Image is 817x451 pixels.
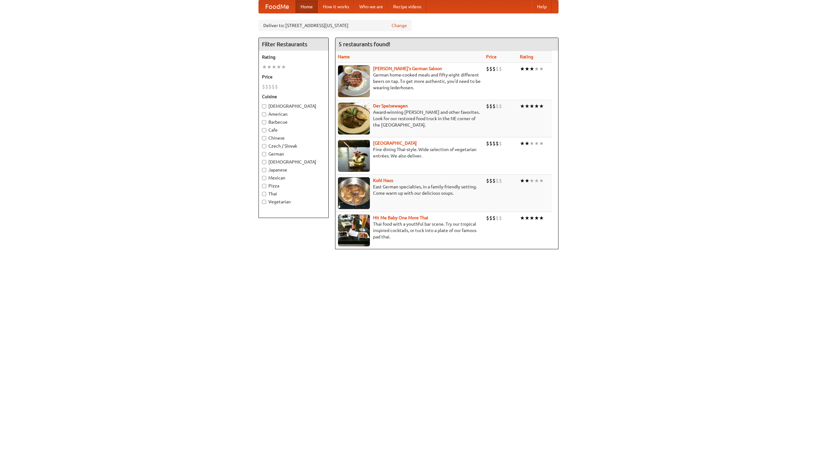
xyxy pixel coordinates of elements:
li: $ [489,140,492,147]
li: ★ [539,140,544,147]
h5: Cuisine [262,93,325,100]
label: German [262,151,325,157]
li: ★ [525,215,529,222]
li: $ [499,103,502,110]
li: ★ [529,215,534,222]
li: $ [496,140,499,147]
a: FoodMe [259,0,296,13]
li: ★ [276,63,281,70]
li: $ [492,140,496,147]
li: ★ [520,65,525,72]
a: Help [532,0,552,13]
a: How it works [318,0,354,13]
li: ★ [525,103,529,110]
li: ★ [520,177,525,184]
li: $ [496,177,499,184]
a: Der Speisewagen [373,103,408,108]
li: $ [265,83,268,90]
li: $ [489,65,492,72]
a: Hit Me Baby One More Thai [373,215,428,220]
li: ★ [520,140,525,147]
img: satay.jpg [338,140,370,172]
h4: Filter Restaurants [259,38,328,51]
li: ★ [267,63,272,70]
li: $ [489,177,492,184]
li: ★ [262,63,267,70]
input: [DEMOGRAPHIC_DATA] [262,160,266,164]
li: $ [499,177,502,184]
p: East German specialties, in a family-friendly setting. Come warm up with our delicious soups. [338,184,481,196]
li: $ [486,140,489,147]
img: speisewagen.jpg [338,103,370,135]
label: Thai [262,191,325,197]
li: $ [486,65,489,72]
li: ★ [539,215,544,222]
a: [GEOGRAPHIC_DATA] [373,141,417,146]
img: kohlhaus.jpg [338,177,370,209]
input: Vegetarian [262,200,266,204]
li: $ [496,65,499,72]
a: Price [486,54,497,59]
li: ★ [539,103,544,110]
h5: Rating [262,54,325,60]
img: babythai.jpg [338,215,370,246]
input: Barbecue [262,120,266,124]
li: ★ [520,103,525,110]
div: Deliver to: [STREET_ADDRESS][US_STATE] [259,20,412,31]
li: $ [492,215,496,222]
label: Vegetarian [262,199,325,205]
label: Barbecue [262,119,325,125]
p: Fine dining Thai-style. Wide selection of vegetarian entrées. We also deliver. [338,146,481,159]
input: German [262,152,266,156]
input: Pizza [262,184,266,188]
li: $ [272,83,275,90]
ng-pluralize: 5 restaurants found! [339,41,390,47]
li: ★ [520,215,525,222]
a: [PERSON_NAME]'s German Saloon [373,66,442,71]
b: Kohl Haus [373,178,393,183]
label: [DEMOGRAPHIC_DATA] [262,103,325,109]
li: ★ [529,65,534,72]
a: Home [296,0,318,13]
a: Who we are [354,0,388,13]
li: ★ [529,140,534,147]
label: Chinese [262,135,325,141]
li: ★ [539,65,544,72]
input: Thai [262,192,266,196]
li: ★ [281,63,286,70]
li: ★ [534,65,539,72]
h5: Price [262,74,325,80]
label: Pizza [262,183,325,189]
li: ★ [534,140,539,147]
li: $ [496,103,499,110]
li: $ [492,65,496,72]
li: $ [492,103,496,110]
input: American [262,112,266,116]
label: American [262,111,325,117]
li: ★ [539,177,544,184]
li: ★ [529,103,534,110]
li: $ [489,103,492,110]
label: Mexican [262,175,325,181]
a: Recipe videos [388,0,426,13]
li: $ [486,103,489,110]
li: $ [486,177,489,184]
li: $ [496,215,499,222]
label: Cafe [262,127,325,133]
li: ★ [529,177,534,184]
li: $ [262,83,265,90]
input: Chinese [262,136,266,140]
li: ★ [525,177,529,184]
li: ★ [534,177,539,184]
li: $ [268,83,272,90]
input: Czech / Slovak [262,144,266,148]
p: Award-winning [PERSON_NAME] and other favorites. Look for our restored food truck in the NE corne... [338,109,481,128]
li: $ [489,215,492,222]
li: ★ [272,63,276,70]
input: Cafe [262,128,266,132]
label: Japanese [262,167,325,173]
